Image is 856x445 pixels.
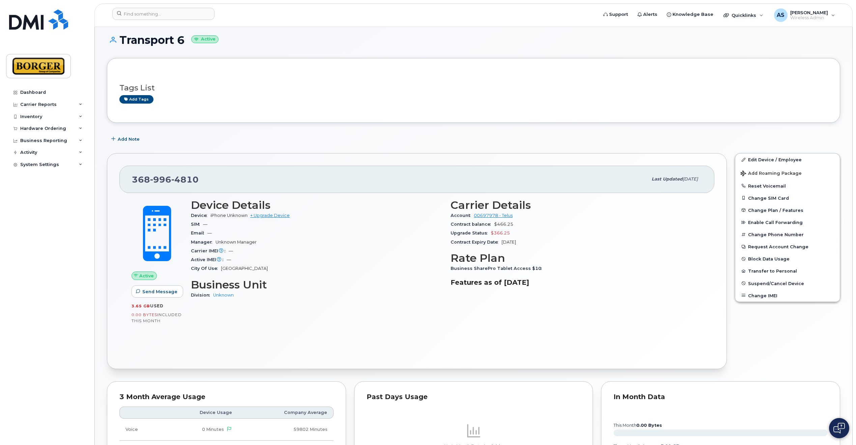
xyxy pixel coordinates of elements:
[191,266,221,271] span: City Of Use
[210,213,248,218] span: iPhone Unknown
[735,253,840,265] button: Block Data Usage
[207,230,212,235] span: —
[451,213,474,218] span: Account
[735,204,840,216] button: Change Plan / Features
[636,423,662,428] tspan: 0.00 Bytes
[491,230,510,235] span: $366.25
[451,222,494,227] span: Contract balance
[833,423,845,434] img: Open chat
[132,285,183,298] button: Send Message
[191,240,216,245] span: Manager
[171,174,199,185] span: 4810
[191,293,213,298] span: Division
[735,265,840,277] button: Transfer to Personal
[216,240,257,245] span: Unknown Manager
[107,133,145,145] button: Add Note
[213,293,234,298] a: Unknown
[227,257,231,262] span: —
[142,288,177,295] span: Send Message
[119,84,828,92] h3: Tags List
[735,241,840,253] button: Request Account Change
[150,303,164,308] span: used
[132,304,150,308] span: 3.65 GB
[735,289,840,302] button: Change IMEI
[451,266,545,271] span: Business SharePro Tablet Access $10
[735,277,840,289] button: Suspend/Cancel Device
[139,273,154,279] span: Active
[119,394,334,400] div: 3 Month Average Usage
[132,312,157,317] span: 0.00 Bytes
[451,240,502,245] span: Contract Expiry Date
[191,230,207,235] span: Email
[191,213,210,218] span: Device
[614,394,828,400] div: In Month Data
[202,427,224,432] span: 0 Minutes
[748,281,804,286] span: Suspend/Cancel Device
[451,199,702,211] h3: Carrier Details
[494,222,513,227] span: $466.25
[162,407,238,419] th: Device Usage
[367,394,581,400] div: Past Days Usage
[748,220,803,225] span: Enable Call Forwarding
[191,35,219,43] small: Active
[191,199,443,211] h3: Device Details
[735,166,840,180] button: Add Roaming Package
[741,171,802,177] span: Add Roaming Package
[119,95,153,104] a: Add tags
[191,248,229,253] span: Carrier IMEI
[451,278,702,286] h3: Features as of [DATE]
[748,207,803,213] span: Change Plan / Features
[238,419,334,441] td: 59802 Minutes
[203,222,207,227] span: —
[250,213,290,218] a: + Upgrade Device
[652,176,683,182] span: Last updated
[150,174,171,185] span: 996
[118,136,140,142] span: Add Note
[735,192,840,204] button: Change SIM Card
[191,257,227,262] span: Active IMEI
[119,419,162,441] td: Voice
[683,176,698,182] span: [DATE]
[191,222,203,227] span: SIM
[502,240,516,245] span: [DATE]
[735,180,840,192] button: Reset Voicemail
[221,266,268,271] span: [GEOGRAPHIC_DATA]
[735,216,840,228] button: Enable Call Forwarding
[132,174,199,185] span: 368
[735,154,840,166] a: Edit Device / Employee
[451,252,702,264] h3: Rate Plan
[735,228,840,241] button: Change Phone Number
[191,279,443,291] h3: Business Unit
[132,312,182,323] span: included this month
[238,407,334,419] th: Company Average
[107,34,840,46] h1: Transport 6
[451,230,491,235] span: Upgrade Status
[613,423,662,428] text: this month
[474,213,513,218] a: 00697978 - Telus
[229,248,233,253] span: —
